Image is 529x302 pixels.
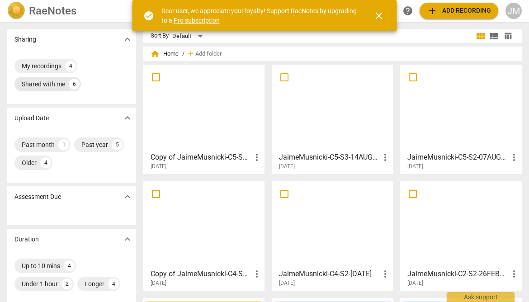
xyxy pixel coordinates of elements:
[161,6,357,25] div: Dear user, we appreciate your loyalty! Support RaeNotes by upgrading to a
[427,5,438,16] span: add
[121,190,134,203] button: Show more
[69,79,80,90] div: 6
[501,29,515,43] button: Table view
[182,51,184,57] span: /
[251,269,262,279] span: more_vert
[420,3,498,19] button: Upload
[61,278,72,289] div: 2
[368,5,390,27] button: Close
[509,269,520,279] span: more_vert
[58,139,69,150] div: 1
[122,234,133,245] span: expand_more
[447,292,515,302] div: Ask support
[121,33,134,46] button: Show more
[64,260,75,271] div: 4
[407,279,423,287] span: [DATE]
[121,111,134,125] button: Show more
[402,5,413,16] span: help
[14,35,36,44] p: Sharing
[279,163,295,170] span: [DATE]
[407,163,423,170] span: [DATE]
[403,68,518,170] a: JaimeMusnicki-C5-S2-07AUG25 video[DATE]
[29,5,76,17] h2: RaeNotes
[174,17,220,24] a: Pro subscription
[505,3,522,19] button: JM
[195,51,222,57] span: Add folder
[122,34,133,45] span: expand_more
[22,140,55,149] div: Past month
[151,49,179,58] span: Home
[81,140,108,149] div: Past year
[427,5,491,16] span: Add recording
[403,184,518,287] a: JaimeMusnicki-C2-S2-26FEB25-video[DATE]
[380,152,391,163] span: more_vert
[22,61,61,71] div: My recordings
[65,61,76,71] div: 4
[146,68,261,170] a: Copy of JaimeMusnicki-C5-S3-14AUG25 video[DATE]
[146,184,261,287] a: Copy of JaimeMusnicki-C4-S2-[DATE][DATE]
[112,139,123,150] div: 5
[22,158,37,167] div: Older
[407,269,508,279] h3: JaimeMusnicki-C2-S2-26FEB25-video
[22,279,58,288] div: Under 1 hour
[475,31,486,42] span: view_module
[504,32,512,40] span: table_chart
[487,29,501,43] button: List view
[7,2,25,20] img: Logo
[7,2,134,20] a: LogoRaeNotes
[151,279,166,287] span: [DATE]
[407,152,508,163] h3: JaimeMusnicki-C5-S2-07AUG25 video
[172,29,206,43] div: Default
[151,269,251,279] h3: Copy of JaimeMusnicki-C4-S2-29APR2025
[14,113,49,123] p: Upload Date
[151,49,160,58] span: home
[275,68,390,170] a: JaimeMusnicki-C5-S3-14AUG25 video[DATE]
[14,192,61,202] p: Assessment Due
[380,269,391,279] span: more_vert
[186,49,195,58] span: add
[22,80,65,89] div: Shared with me
[85,279,104,288] div: Longer
[400,3,416,19] a: Help
[275,184,390,287] a: JaimeMusnicki-C4-S2-[DATE][DATE]
[279,152,380,163] h3: JaimeMusnicki-C5-S3-14AUG25 video
[251,152,262,163] span: more_vert
[489,31,500,42] span: view_list
[108,278,119,289] div: 4
[22,261,60,270] div: Up to 10 mins
[474,29,487,43] button: Tile view
[279,269,380,279] h3: JaimeMusnicki-C4-S2-29APR2025
[143,10,154,21] span: check_circle
[151,152,251,163] h3: Copy of JaimeMusnicki-C5-S3-14AUG25 video
[151,33,169,39] div: Sort By
[14,235,39,244] p: Duration
[122,113,133,123] span: expand_more
[121,232,134,246] button: Show more
[40,157,51,168] div: 4
[373,10,384,21] span: close
[279,279,295,287] span: [DATE]
[122,191,133,202] span: expand_more
[509,152,520,163] span: more_vert
[151,163,166,170] span: [DATE]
